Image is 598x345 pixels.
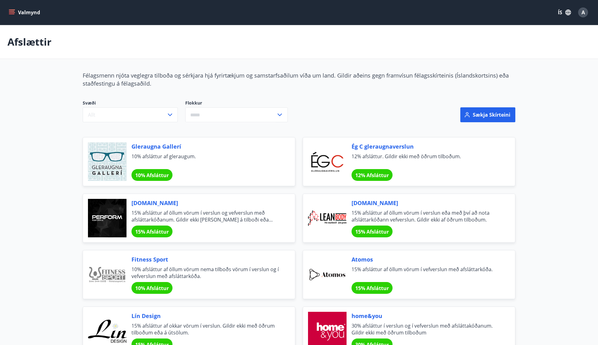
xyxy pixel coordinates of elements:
[7,7,43,18] button: menu
[135,172,169,179] span: 10% Afsláttur
[88,111,95,118] span: Allt
[131,199,280,207] span: [DOMAIN_NAME]
[352,266,500,280] span: 15% afsláttur af öllum vörum í vefverslun með afsláttarkóða.
[131,312,280,320] span: Lín Design
[83,100,178,107] span: Svæði
[355,228,389,235] span: 15% Afsláttur
[131,255,280,263] span: Fitness Sport
[185,100,288,106] label: Flokkur
[355,285,389,292] span: 15% Afsláttur
[352,153,500,167] span: 12% afsláttur. Gildir ekki með öðrum tilboðum.
[554,7,574,18] button: ÍS
[83,72,509,87] span: Félagsmenn njóta veglegra tilboða og sérkjara hjá fyrirtækjum og samstarfsaðilum víða um land. Gi...
[131,209,280,223] span: 15% afsláttur af öllum vörum í verslun og vefverslun með afsláttarkóðanum. Gildir ekki [PERSON_NA...
[352,142,500,150] span: Ég C gleraugnaverslun
[582,9,585,16] span: A
[131,153,280,167] span: 10% afsláttur af gleraugum.
[131,142,280,150] span: Gleraugna Gallerí
[352,322,500,336] span: 30% afsláttur í verslun og í vefverslun með afsláttakóðanum. Gildir ekki með öðrum tilboðum
[7,35,52,49] p: Afslættir
[576,5,591,20] button: A
[352,312,500,320] span: home&you
[355,172,389,179] span: 12% Afsláttur
[135,228,169,235] span: 15% Afsláttur
[352,255,500,263] span: Atomos
[352,209,500,223] span: 15% afsláttur af öllum vörum í verslun eða með því að nota afsláttarkóðann vefverslun. Gildir ekk...
[352,199,500,207] span: [DOMAIN_NAME]
[83,107,178,122] button: Allt
[131,322,280,336] span: 15% afsláttur af okkar vörum í verslun. Gildir ekki með öðrum tilboðum eða á útsölum.
[131,266,280,280] span: 10% afsláttur af öllum vörum nema tilboðs vörum í verslun og í vefverslun með afsláttarkóða.
[460,107,515,122] button: Sækja skírteini
[135,285,169,292] span: 10% Afsláttur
